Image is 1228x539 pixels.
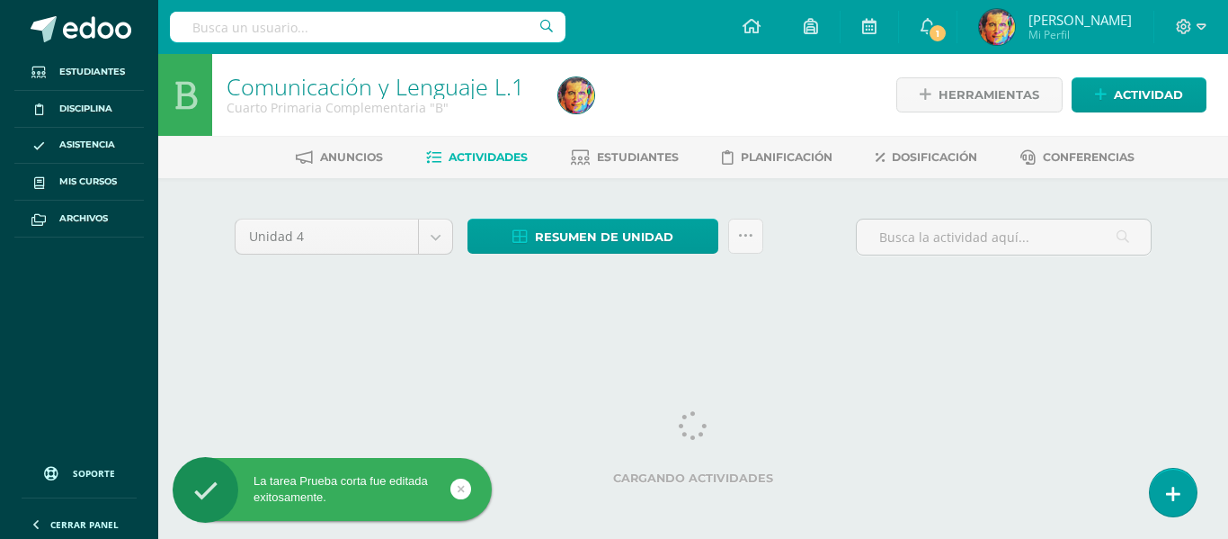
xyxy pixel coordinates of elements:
a: Estudiantes [14,54,144,91]
img: 6189efe1154869782297a4f5131f6e1d.png [558,77,594,113]
span: 1 [928,23,948,43]
a: Herramientas [896,77,1063,112]
a: Soporte [22,449,137,493]
a: Anuncios [296,143,383,172]
span: Planificación [741,150,832,164]
div: Cuarto Primaria Complementaria 'B' [227,99,537,116]
span: Anuncios [320,150,383,164]
a: Resumen de unidad [467,219,718,254]
span: Herramientas [939,78,1039,112]
span: Asistencia [59,138,115,152]
a: Comunicación y Lenguaje L.1 [227,71,524,102]
span: Actividades [449,150,528,164]
div: La tarea Prueba corta fue editada exitosamente. [173,473,492,506]
span: Archivos [59,211,108,226]
a: Unidad 4 [236,220,452,254]
span: Resumen de unidad [535,220,673,254]
span: Disciplina [59,102,112,116]
span: Mis cursos [59,175,117,189]
span: Estudiantes [59,65,125,79]
a: Planificación [722,143,832,172]
span: Estudiantes [597,150,679,164]
img: 6189efe1154869782297a4f5131f6e1d.png [979,9,1015,45]
a: Conferencias [1020,143,1135,172]
span: Dosificación [892,150,977,164]
a: Actividad [1072,77,1206,112]
input: Busca un usuario... [170,12,565,42]
span: Cerrar panel [50,518,119,531]
a: Mis cursos [14,164,144,201]
h1: Comunicación y Lenguaje L.1 [227,74,537,99]
span: Unidad 4 [249,220,405,254]
span: Mi Perfil [1028,27,1132,42]
label: Cargando actividades [235,472,1152,485]
a: Estudiantes [571,143,679,172]
span: Conferencias [1043,150,1135,164]
a: Disciplina [14,91,144,128]
a: Dosificación [876,143,977,172]
input: Busca la actividad aquí... [857,220,1151,255]
span: Soporte [73,467,115,480]
a: Asistencia [14,128,144,165]
a: Actividades [426,143,528,172]
span: Actividad [1114,78,1183,112]
span: [PERSON_NAME] [1028,11,1132,29]
a: Archivos [14,201,144,238]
